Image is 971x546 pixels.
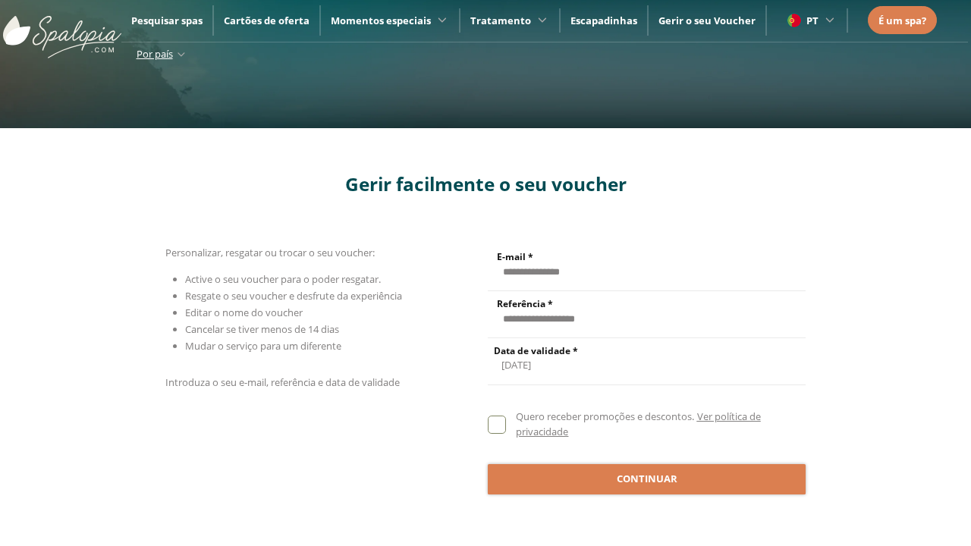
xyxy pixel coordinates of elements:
[185,322,339,336] span: Cancelar se tiver menos de 14 dias
[658,14,756,27] a: Gerir o seu Voucher
[165,246,375,259] span: Personalizar, resgatar ou trocar o seu voucher:
[185,289,402,303] span: Resgate o seu voucher e desfrute da experiência
[516,409,760,438] a: Ver política de privacidade
[516,409,694,423] span: Quero receber promoções e descontos.
[165,375,400,389] span: Introduza o seu e-mail, referência e data de validade
[617,472,677,487] span: Continuar
[878,14,926,27] span: É um spa?
[185,306,303,319] span: Editar o nome do voucher
[345,171,627,196] span: Gerir facilmente o seu voucher
[131,14,203,27] a: Pesquisar spas
[185,339,341,353] span: Mudar o serviço para um diferente
[224,14,310,27] a: Cartões de oferta
[570,14,637,27] a: Escapadinhas
[137,47,173,61] span: Por país
[488,464,806,494] button: Continuar
[878,12,926,29] a: É um spa?
[3,1,121,58] img: ImgLogoSpalopia.BvClDcEz.svg
[185,272,381,286] span: Active o seu voucher para o poder resgatar.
